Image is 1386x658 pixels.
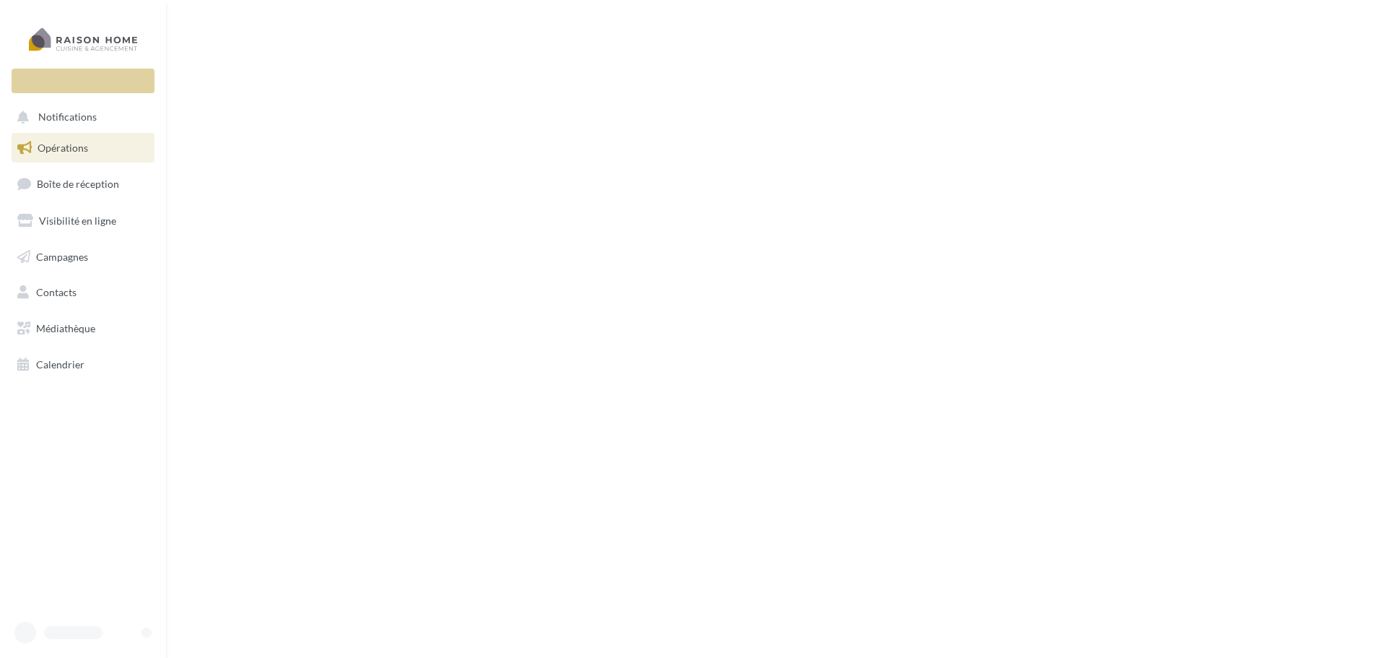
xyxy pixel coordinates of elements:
span: Notifications [38,111,97,124]
a: Opérations [9,133,157,163]
span: Contacts [36,286,77,298]
span: Campagnes [36,250,88,262]
span: Boîte de réception [37,178,119,190]
a: Visibilité en ligne [9,206,157,236]
div: Nouvelle campagne [12,69,154,93]
a: Boîte de réception [9,168,157,199]
span: Calendrier [36,358,84,371]
span: Médiathèque [36,322,95,334]
a: Calendrier [9,350,157,380]
span: Opérations [38,142,88,154]
a: Contacts [9,277,157,308]
span: Visibilité en ligne [39,215,116,227]
a: Médiathèque [9,313,157,344]
a: Campagnes [9,242,157,272]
